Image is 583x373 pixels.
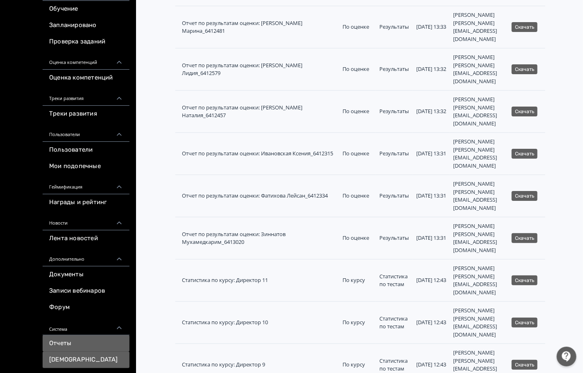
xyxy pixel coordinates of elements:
[416,276,447,284] div: [DATE] 12:43
[343,192,373,200] div: По оценке
[416,150,447,158] div: [DATE] 13:31
[512,234,538,241] a: Скачать
[379,23,410,31] div: Результаты
[43,175,129,194] div: Геймификация
[43,283,129,299] a: Записи вебинаров
[43,70,129,86] a: Оценка компетенций
[416,23,447,31] div: [DATE] 13:33
[453,11,505,43] div: Илюхина Светлана svetlana.ilyukhina@fesretail.com
[182,150,336,158] div: Отчет по результатам оценки: Ивановская Ксения_6412315
[343,361,373,369] div: По курсу
[43,142,129,158] a: Пользователи
[182,318,336,327] div: Статистика по курсу: Директор 10
[43,266,129,283] a: Документы
[379,234,410,242] div: Результаты
[453,222,505,254] div: Илюхина Светлана svetlana.ilyukhina@fesretail.com
[379,273,410,289] div: Статистика по тестам
[343,318,373,327] div: По курсу
[453,53,505,85] div: Илюхина Светлана svetlana.ilyukhina@fesretail.com
[416,234,447,242] div: [DATE] 13:31
[512,22,538,32] button: Скачать
[43,230,129,247] a: Лента новостей
[512,318,538,326] a: Скачать
[379,65,410,73] div: Результаты
[182,230,336,246] div: Отчет по результатам оценки: Зиннатов Мухамедкарим_6413020
[343,65,373,73] div: По оценке
[379,357,410,373] div: Статистика по тестам
[416,192,447,200] div: [DATE] 13:31
[43,17,129,34] a: Запланировано
[343,234,373,242] div: По оценке
[512,107,538,115] a: Скачать
[453,138,505,170] div: Илюхина Светлана svetlana.ilyukhina@fesretail.com
[43,106,129,122] a: Треки развития
[43,247,129,266] div: Дополнительно
[512,65,538,73] a: Скачать
[43,211,129,230] div: Новости
[512,276,538,284] a: Скачать
[182,276,336,284] div: Статистика по курсу: Директор 11
[43,158,129,175] a: Мои подопечные
[182,361,336,369] div: Статистика по курсу: Директор 9
[43,86,129,106] div: Треки развития
[43,335,129,352] a: Отчеты
[512,23,538,30] a: Скачать
[453,96,505,127] div: Илюхина Светлана svetlana.ilyukhina@fesretail.com
[416,107,447,116] div: [DATE] 13:32
[43,299,129,316] a: Форум
[379,150,410,158] div: Результаты
[379,192,410,200] div: Результаты
[416,65,447,73] div: [DATE] 13:32
[453,180,505,212] div: Илюхина Светлана svetlana.ilyukhina@fesretail.com
[416,318,447,327] div: [DATE] 12:43
[182,61,336,77] div: Отчет по результатам оценки: Михайлова Лидия_6412579
[416,361,447,369] div: [DATE] 12:43
[512,150,538,157] a: Скачать
[343,276,373,284] div: По курсу
[43,34,129,50] a: Проверка заданий
[182,104,336,120] div: Отчет по результатам оценки: Табакова Наталия_6412457
[453,307,505,339] div: Илюхина Светлана svetlana.ilyukhina@fesretail.com
[43,1,129,17] a: Обучение
[512,275,538,285] button: Скачать
[343,107,373,116] div: По оценке
[379,315,410,331] div: Статистика по тестам
[43,352,129,368] a: [DEMOGRAPHIC_DATA]
[182,192,336,200] div: Отчет по результатам оценки: Фатихова Лейсан_6412334
[512,318,538,328] button: Скачать
[512,233,538,243] button: Скачать
[43,122,129,142] div: Пользователи
[453,264,505,296] div: Илюхина Светлана svetlana.ilyukhina@fesretail.com
[512,360,538,370] button: Скачать
[182,19,336,35] div: Отчет по результатам оценки: Антонова Марина_6412481
[512,64,538,74] button: Скачать
[379,107,410,116] div: Результаты
[512,107,538,116] button: Скачать
[43,50,129,70] div: Оценка компетенций
[43,194,129,211] a: Награды и рейтинг
[343,23,373,31] div: По оценке
[43,316,129,335] div: Система
[512,361,538,368] a: Скачать
[512,191,538,201] button: Скачать
[512,149,538,159] button: Скачать
[512,192,538,199] a: Скачать
[343,150,373,158] div: По оценке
